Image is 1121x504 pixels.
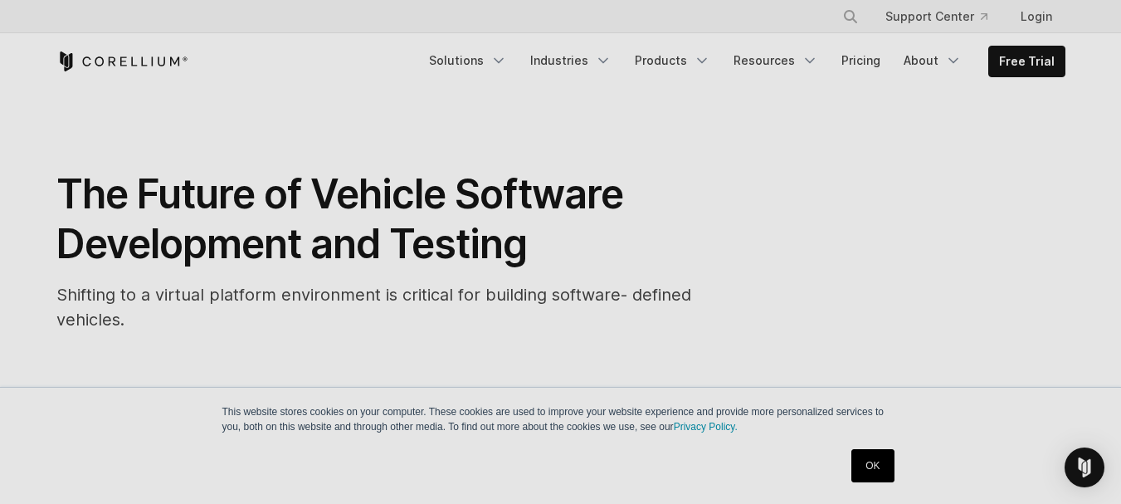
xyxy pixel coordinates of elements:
div: Navigation Menu [822,2,1065,32]
a: Corellium Home [56,51,188,71]
a: Industries [520,46,621,76]
a: Products [625,46,720,76]
p: This website stores cookies on your computer. These cookies are used to improve your website expe... [222,404,899,434]
a: Free Trial [989,46,1065,76]
button: Search [836,2,865,32]
span: The Future of Vehicle Software Development and Testing [56,169,623,268]
span: Shifting to a virtual platform environment is critical for building software- defined vehicles. [56,285,691,330]
a: Pricing [831,46,890,76]
div: Open Intercom Messenger [1065,448,1104,487]
a: About [894,46,972,76]
a: Privacy Policy. [674,421,738,433]
a: Resources [724,46,828,76]
a: Support Center [872,2,1001,32]
div: Navigation Menu [419,46,1065,77]
a: OK [851,449,894,482]
a: Login [1007,2,1065,32]
a: Solutions [419,46,517,76]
